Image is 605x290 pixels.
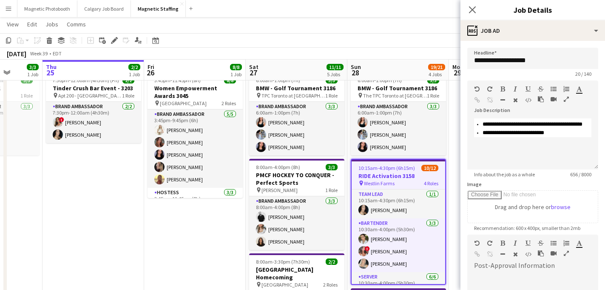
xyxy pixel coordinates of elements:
div: EDT [53,50,62,57]
button: Italic [512,86,518,92]
app-card-role: Brand Ambassador2/27:30pm-12:00am (4h30m)![PERSON_NAME][PERSON_NAME] [46,102,141,143]
span: Week 39 [28,50,49,57]
span: 3/3 [21,77,33,83]
button: Unordered List [551,86,557,92]
span: 1 Role [122,92,134,99]
span: 1 Role [427,92,439,99]
button: Fullscreen [563,250,569,257]
button: Ordered List [563,240,569,247]
app-job-card: 6:00am-1:00pm (7h)3/3BMW - Golf Tournament 3186 The TPC Toronto at [GEOGRAPHIC_DATA]1 RoleBrand A... [351,72,446,155]
button: Fullscreen [563,96,569,103]
button: Strikethrough [538,240,544,247]
div: 5 Jobs [327,71,343,78]
button: Insert video [551,96,557,103]
app-card-role: Brand Ambassador3/36:00am-1:00pm (7h)[PERSON_NAME][PERSON_NAME][PERSON_NAME] [351,102,446,155]
button: Insert video [551,250,557,257]
span: 8/8 [230,64,242,70]
app-job-card: 10:15am-4:30pm (6h15m)10/12RIDE Activation 3158 Westlin Farms4 RolesTeam Lead1/110:15am-4:30pm (6... [351,159,446,285]
button: Clear Formatting [512,97,518,103]
button: Redo [487,240,493,247]
button: Italic [512,240,518,247]
h3: PMCF HOCKEY TO CONQUER - Perfect Sports [249,171,344,187]
span: 2/2 [122,77,134,83]
div: Job Ad [460,20,605,41]
h3: RIDE Activation 3158 [352,172,445,180]
div: 1 Job [230,71,241,78]
app-job-card: 7:30pm-12:00am (4h30m) (Fri)2/2Tinder Crush Bar Event - 3203 Apt 200 - [GEOGRAPHIC_DATA]1 RoleBra... [46,72,141,143]
span: 8:00am-4:00pm (8h) [256,164,300,170]
span: Westlin Farms [364,180,395,187]
span: 1 Role [325,187,338,193]
h3: Job Details [460,4,605,15]
button: Text Color [576,86,582,92]
button: Undo [474,86,480,92]
button: Underline [525,86,531,92]
h3: Tinder Crush Bar Event - 3203 [46,84,141,92]
h3: Women Empowerment Awards 3045 [148,84,243,100]
app-card-role: Team Lead1/110:15am-4:30pm (6h15m)[PERSON_NAME] [352,190,445,218]
app-job-card: 6:00am-1:00pm (7h)3/3BMW - Golf Tournament 3186 TPC Toronto at [GEOGRAPHIC_DATA]1 RoleBrand Ambas... [249,72,344,155]
app-card-role: Brand Ambassador3/36:00am-1:00pm (7h)[PERSON_NAME][PERSON_NAME][PERSON_NAME] [249,102,344,155]
app-card-role: Bartender3/310:30am-4:00pm (5h30m)[PERSON_NAME]![PERSON_NAME][PERSON_NAME] [352,218,445,272]
span: 8:00am-3:30pm (7h30m) [256,258,310,265]
span: 20 / 140 [568,71,598,77]
div: 1 Job [129,71,140,78]
span: Info about the job as a whole [467,171,542,178]
span: 1 Role [325,92,338,99]
span: 6:00am-1:00pm (7h) [358,77,402,83]
span: 2 Roles [323,281,338,288]
app-job-card: 8:00am-4:00pm (8h)3/3PMCF HOCKEY TO CONQUER - Perfect Sports [PERSON_NAME]1 RoleBrand Ambassador3... [249,159,344,250]
button: Bold [500,86,506,92]
span: 656 / 8000 [563,171,598,178]
button: Text Color [576,240,582,247]
app-card-role: Brand Ambassador3/38:00am-4:00pm (8h)[PERSON_NAME][PERSON_NAME][PERSON_NAME] [249,196,344,250]
div: [DATE] [7,49,26,58]
span: TPC Toronto at [GEOGRAPHIC_DATA] [261,92,325,99]
h3: BMW - Golf Tournament 3186 [351,84,446,92]
span: 19/21 [428,64,445,70]
span: 28 [349,68,361,78]
button: Unordered List [551,240,557,247]
span: 3/3 [326,77,338,83]
button: Paste as plain text [538,250,544,257]
a: Jobs [42,19,62,30]
span: 10:15am-4:30pm (6h15m) [358,165,415,171]
span: 7:30pm-12:00am (4h30m) (Fri) [53,77,119,83]
div: 1 Job [27,71,38,78]
button: HTML Code [525,97,531,103]
span: Fri [148,63,154,71]
span: 2 Roles [222,100,236,106]
button: Bold [500,240,506,247]
a: Comms [63,19,89,30]
app-job-card: 3:45pm-11:45pm (8h)8/8Women Empowerment Awards 3045 [GEOGRAPHIC_DATA]2 RolesBrand Ambassador5/53:... [148,72,243,198]
button: Clear Formatting [512,251,518,258]
span: Edit [27,20,37,28]
span: 6:00am-1:00pm (7h) [256,77,300,83]
h3: [GEOGRAPHIC_DATA] Homecoming [249,266,344,281]
button: Ordered List [563,86,569,92]
span: 1 Role [20,92,33,99]
span: Sun [351,63,361,71]
button: Horizontal Line [500,97,506,103]
span: 26 [146,68,154,78]
span: 3:45pm-11:45pm (8h) [154,77,201,83]
span: Comms [67,20,86,28]
button: Calgary Job Board [77,0,131,17]
button: Magnetic Staffing [131,0,186,17]
button: Magnetic Photobooth [17,0,77,17]
span: 8/8 [224,77,236,83]
button: Paste as plain text [538,96,544,103]
span: Sat [249,63,258,71]
span: Mon [452,63,463,71]
span: Thu [46,63,57,71]
span: 3/3 [427,77,439,83]
span: [GEOGRAPHIC_DATA] [261,281,308,288]
span: 2/2 [128,64,140,70]
span: 10/12 [421,165,438,171]
span: The TPC Toronto at [GEOGRAPHIC_DATA] [363,92,427,99]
